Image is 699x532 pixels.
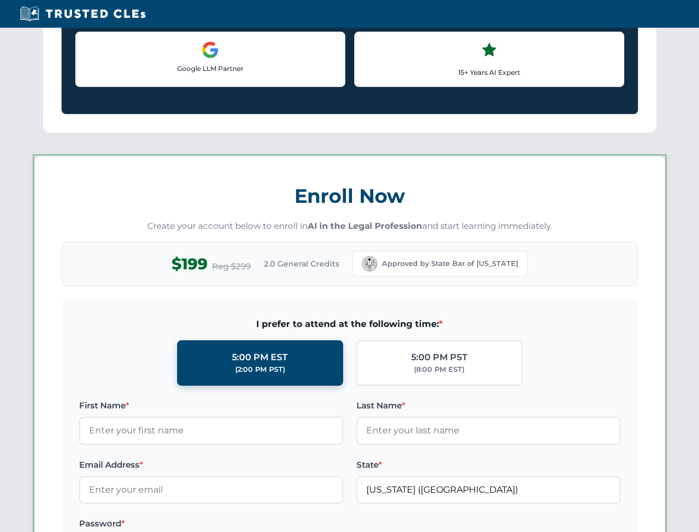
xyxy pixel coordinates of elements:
span: Reg $299 [212,260,251,273]
div: (2:00 PM PST) [235,364,285,375]
label: Last Name [356,399,620,412]
p: Create your account below to enroll in and start learning immediately. [61,220,638,233]
label: First Name [79,399,343,412]
label: State [356,458,620,472]
img: Trusted CLEs [17,6,149,22]
input: Enter your email [79,476,343,504]
strong: AI in the Legal Profession [308,221,422,231]
span: I prefer to attend at the following time: [79,317,620,331]
span: Approved by State Bar of [US_STATE] [382,258,518,269]
img: Google [201,41,219,59]
div: 5:00 PM EST [232,350,288,365]
label: Password [79,517,343,530]
h3: Enroll Now [61,178,638,213]
div: 5:00 PM PST [411,350,468,365]
input: Enter your last name [356,417,620,444]
span: $199 [172,252,208,277]
div: (8:00 PM EST) [414,364,464,375]
p: 15+ Years AI Expert [364,67,615,78]
input: Enter your first name [79,417,343,444]
label: Email Address [79,458,343,472]
p: Google LLM Partner [85,63,336,74]
span: 2.0 General Credits [264,258,339,270]
input: California (CA) [356,476,620,504]
img: California Bar [362,256,377,272]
